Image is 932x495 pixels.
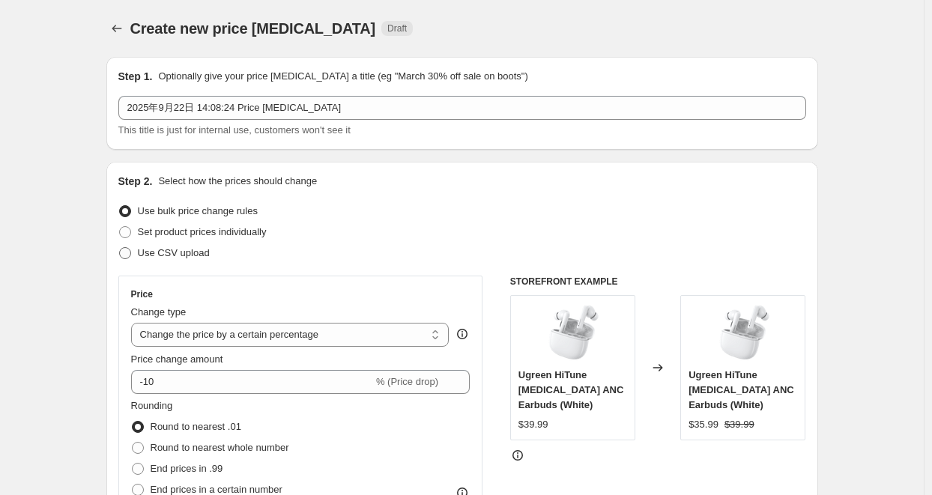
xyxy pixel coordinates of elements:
[151,442,289,453] span: Round to nearest whole number
[118,174,153,189] h2: Step 2.
[138,247,210,258] span: Use CSV upload
[118,124,351,136] span: This title is just for internal use, customers won't see it
[689,369,794,410] span: Ugreen HiTune [MEDICAL_DATA] ANC Earbuds (White)
[510,276,806,288] h6: STOREFRONT EXAMPLE
[138,226,267,237] span: Set product prices individually
[518,417,548,432] div: $39.99
[689,417,718,432] div: $35.99
[151,421,241,432] span: Round to nearest .01
[138,205,258,216] span: Use bulk price change rules
[131,400,173,411] span: Rounding
[118,96,806,120] input: 30% off holiday sale
[131,353,223,365] span: Price change amount
[131,288,153,300] h3: Price
[387,22,407,34] span: Draft
[713,303,773,363] img: ugreen-hitune-t3-anc-earbuds-335008_80x.png
[455,327,470,341] div: help
[151,463,223,474] span: End prices in .99
[106,18,127,39] button: Price change jobs
[131,370,373,394] input: -15
[518,369,624,410] span: Ugreen HiTune [MEDICAL_DATA] ANC Earbuds (White)
[130,20,376,37] span: Create new price [MEDICAL_DATA]
[158,174,317,189] p: Select how the prices should change
[158,69,527,84] p: Optionally give your price [MEDICAL_DATA] a title (eg "March 30% off sale on boots")
[131,306,187,318] span: Change type
[542,303,602,363] img: ugreen-hitune-t3-anc-earbuds-335008_80x.png
[118,69,153,84] h2: Step 1.
[376,376,438,387] span: % (Price drop)
[724,417,754,432] strike: $39.99
[151,484,282,495] span: End prices in a certain number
